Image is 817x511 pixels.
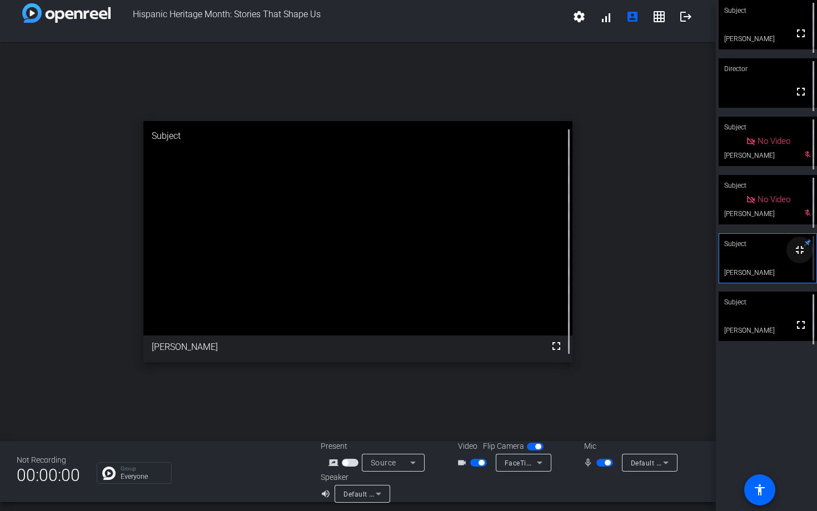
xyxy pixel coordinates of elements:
[573,440,684,452] div: Mic
[121,473,166,480] p: Everyone
[631,458,686,467] span: Default - AirPods
[22,3,111,23] img: white-gradient.svg
[550,339,563,353] mat-icon: fullscreen
[758,194,790,204] span: No Video
[102,467,116,480] img: Chat Icon
[143,121,573,151] div: Subject
[758,136,790,146] span: No Video
[719,175,817,196] div: Subject
[794,27,808,40] mat-icon: fullscreen
[483,440,524,452] span: Flip Camera
[505,458,619,467] span: FaceTime HD Camera (C4E1:9BFB)
[121,466,166,472] p: Group
[719,292,817,313] div: Subject
[321,487,334,500] mat-icon: volume_up
[458,440,477,452] span: Video
[111,3,566,30] span: Hispanic Heritage Month: Stories That Shape Us
[719,117,817,138] div: Subject
[321,472,387,483] div: Speaker
[652,10,666,23] mat-icon: grid_on
[371,458,396,467] span: Source
[17,454,80,466] div: Not Recording
[328,456,342,469] mat-icon: screen_share_outline
[679,10,693,23] mat-icon: logout
[17,462,80,489] span: 00:00:00
[794,318,808,332] mat-icon: fullscreen
[583,456,596,469] mat-icon: mic_none
[343,489,399,498] span: Default - AirPods
[626,10,639,23] mat-icon: account_box
[572,10,586,23] mat-icon: settings
[457,456,470,469] mat-icon: videocam_outline
[753,483,766,497] mat-icon: accessibility
[794,85,808,98] mat-icon: fullscreen
[719,58,817,79] div: Director
[719,233,817,254] div: Subject
[321,440,432,452] div: Present
[793,243,806,257] mat-icon: fullscreen_exit
[592,3,619,30] button: signal_cellular_alt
